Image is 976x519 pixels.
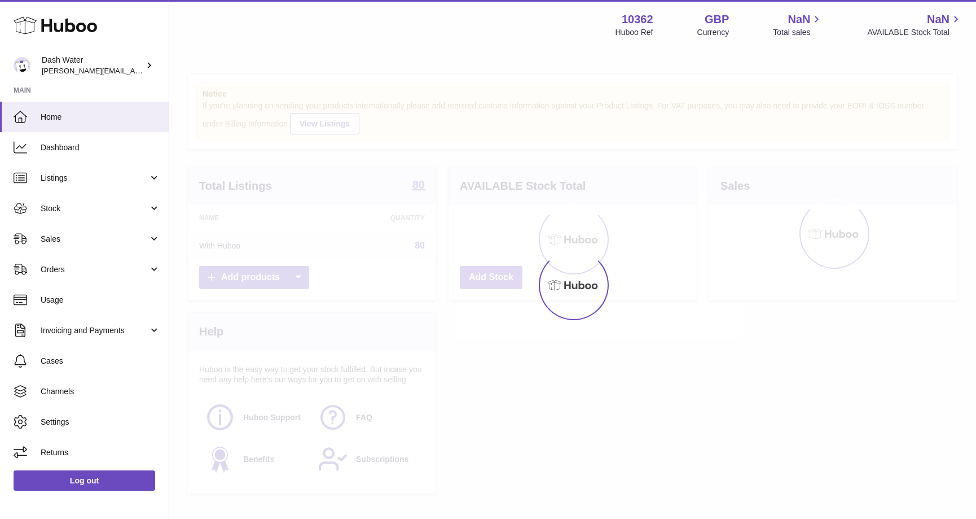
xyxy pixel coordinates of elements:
span: Stock [41,203,148,214]
span: Settings [41,417,160,428]
span: Invoicing and Payments [41,325,148,336]
div: Dash Water [42,55,143,76]
span: Returns [41,447,160,458]
span: Sales [41,234,148,245]
span: Cases [41,356,160,367]
strong: 10362 [622,12,653,27]
span: Listings [41,173,148,184]
img: james@dash-water.com [14,57,30,74]
strong: GBP [705,12,729,27]
a: Log out [14,470,155,491]
span: Total sales [773,27,823,38]
div: Currency [697,27,729,38]
a: NaN Total sales [773,12,823,38]
span: [PERSON_NAME][EMAIL_ADDRESS][DOMAIN_NAME] [42,66,226,75]
a: NaN AVAILABLE Stock Total [867,12,962,38]
span: NaN [927,12,949,27]
span: NaN [788,12,810,27]
span: Home [41,112,160,123]
span: Dashboard [41,142,160,153]
span: Orders [41,264,148,275]
span: Channels [41,386,160,397]
span: AVAILABLE Stock Total [867,27,962,38]
div: Huboo Ref [616,27,653,38]
span: Usage [41,295,160,306]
